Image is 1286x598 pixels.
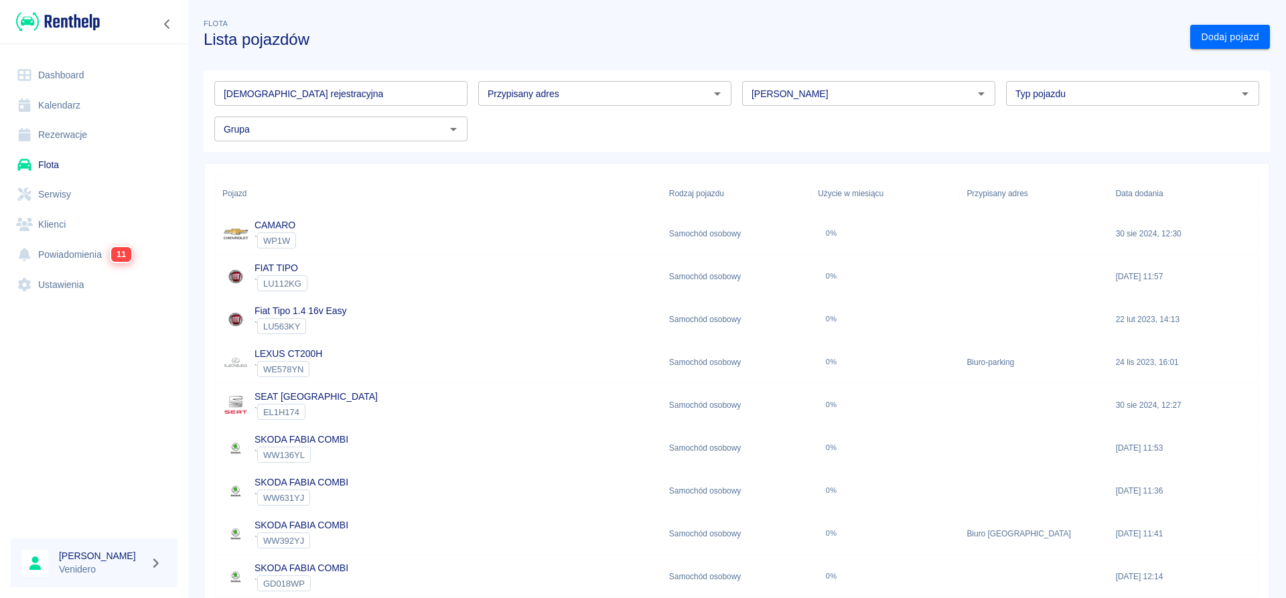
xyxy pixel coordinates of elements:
[255,447,348,463] div: `
[204,30,1180,49] h3: Lista pojazdów
[222,435,249,461] img: Image
[960,512,1109,555] div: Biuro [GEOGRAPHIC_DATA]
[255,391,378,402] a: SEAT [GEOGRAPHIC_DATA]
[960,341,1109,384] div: Biuro-parking
[222,220,249,247] img: Image
[669,175,724,212] div: Rodzaj pojazdu
[258,236,295,246] span: WP1W
[1109,427,1258,469] div: [DATE] 11:53
[59,563,145,577] p: Venidero
[204,19,228,27] span: Flota
[826,358,837,366] div: 0%
[222,306,249,333] img: Image
[960,175,1109,212] div: Przypisany adres
[59,549,145,563] h6: [PERSON_NAME]
[246,184,265,203] button: Sort
[818,175,883,212] div: Użycie w miesiącu
[1109,341,1258,384] div: 24 lis 2023, 16:01
[1109,298,1258,341] div: 22 lut 2023, 14:13
[1190,25,1270,50] a: Dodaj pojazd
[222,349,249,376] img: Image
[1109,555,1258,598] div: [DATE] 12:14
[11,11,100,33] a: Renthelp logo
[258,536,309,546] span: WW392YJ
[662,427,811,469] div: Samochód osobowy
[662,555,811,598] div: Samochód osobowy
[258,364,309,374] span: WE578YN
[255,263,298,273] a: FIAT TIPO
[258,279,307,289] span: LU112KG
[255,490,348,506] div: `
[255,520,348,530] a: SKODA FABIA COMBI
[11,150,177,180] a: Flota
[222,520,249,547] img: Image
[157,15,177,33] button: Zwiń nawigację
[222,392,249,419] img: Image
[826,229,837,238] div: 0%
[662,512,811,555] div: Samochód osobowy
[11,210,177,240] a: Klienci
[255,220,295,230] a: CAMARO
[826,572,837,581] div: 0%
[1109,384,1258,427] div: 30 sie 2024, 12:27
[255,318,346,334] div: `
[811,175,960,212] div: Użycie w miesiącu
[11,239,177,270] a: Powiadomienia11
[662,212,811,255] div: Samochód osobowy
[255,232,296,248] div: `
[662,469,811,512] div: Samochód osobowy
[1109,512,1258,555] div: [DATE] 11:41
[216,175,662,212] div: Pojazd
[708,84,727,103] button: Otwórz
[11,120,177,150] a: Rezerwacje
[255,434,348,445] a: SKODA FABIA COMBI
[1109,175,1258,212] div: Data dodania
[222,175,246,212] div: Pojazd
[255,348,322,359] a: LEXUS CT200H
[255,477,348,488] a: SKODA FABIA COMBI
[258,407,305,417] span: EL1H174
[967,175,1027,212] div: Przypisany adres
[826,486,837,495] div: 0%
[255,361,322,377] div: `
[255,404,378,420] div: `
[826,315,837,323] div: 0%
[826,400,837,409] div: 0%
[255,575,348,591] div: `
[258,321,305,331] span: LU563KY
[444,120,463,139] button: Otwórz
[111,247,131,262] span: 11
[1236,84,1255,103] button: Otwórz
[826,529,837,538] div: 0%
[222,263,249,290] img: Image
[1109,469,1258,512] div: [DATE] 11:36
[1109,212,1258,255] div: 30 sie 2024, 12:30
[11,90,177,121] a: Kalendarz
[662,175,811,212] div: Rodzaj pojazdu
[255,305,346,316] a: Fiat Tipo 1.4 16v Easy
[1116,175,1163,212] div: Data dodania
[662,255,811,298] div: Samochód osobowy
[255,563,348,573] a: SKODA FABIA COMBI
[222,563,249,590] img: Image
[11,60,177,90] a: Dashboard
[972,84,991,103] button: Otwórz
[255,532,348,548] div: `
[662,384,811,427] div: Samochód osobowy
[16,11,100,33] img: Renthelp logo
[258,450,310,460] span: WW136YL
[1109,255,1258,298] div: [DATE] 11:57
[662,298,811,341] div: Samochód osobowy
[826,443,837,452] div: 0%
[255,275,307,291] div: `
[826,272,837,281] div: 0%
[258,493,309,503] span: WW631YJ
[662,341,811,384] div: Samochód osobowy
[11,270,177,300] a: Ustawienia
[11,179,177,210] a: Serwisy
[258,579,310,589] span: GD018WP
[222,477,249,504] img: Image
